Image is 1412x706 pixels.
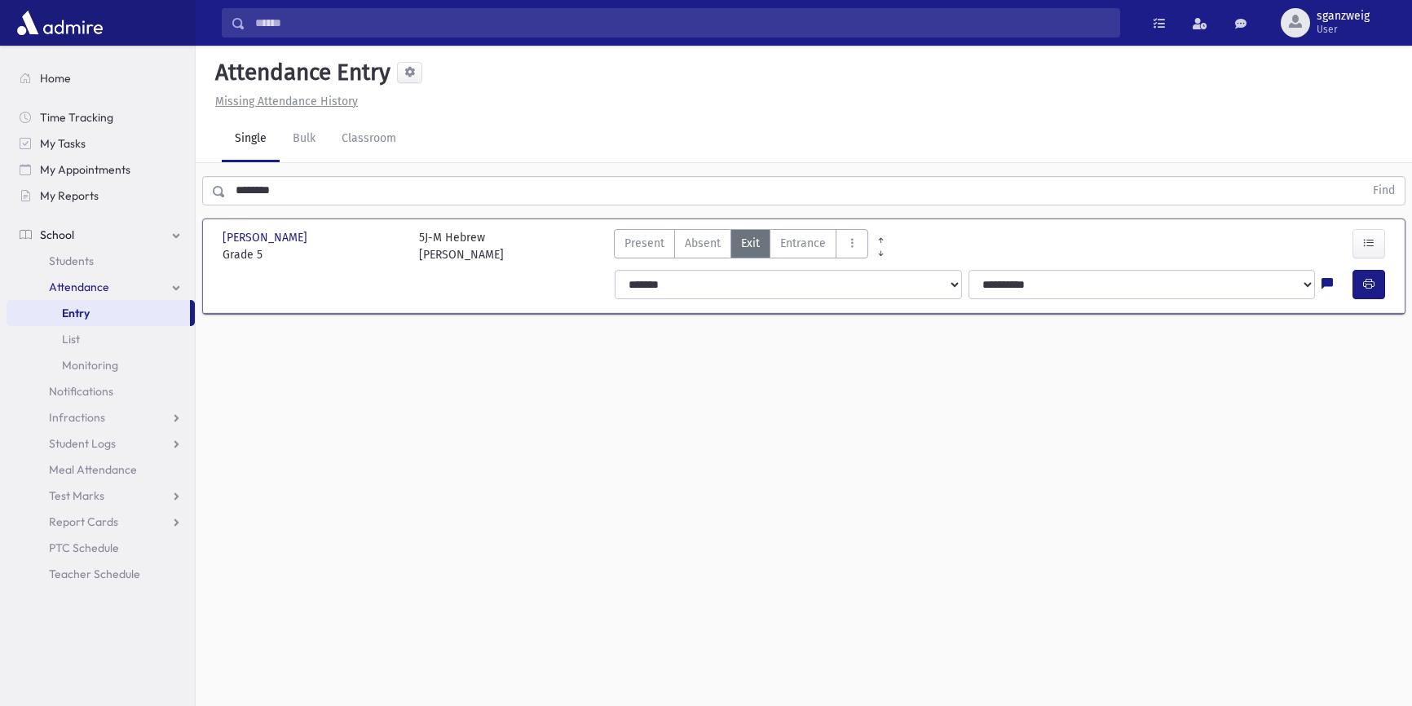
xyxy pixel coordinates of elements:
[7,509,195,535] a: Report Cards
[49,567,140,581] span: Teacher Schedule
[215,95,358,108] u: Missing Attendance History
[245,8,1119,38] input: Search
[7,183,195,209] a: My Reports
[7,222,195,248] a: School
[780,235,826,252] span: Entrance
[62,332,80,346] span: List
[49,436,116,451] span: Student Logs
[49,410,105,425] span: Infractions
[280,117,329,162] a: Bulk
[7,561,195,587] a: Teacher Schedule
[62,306,90,320] span: Entry
[7,130,195,157] a: My Tasks
[1317,23,1370,36] span: User
[223,246,403,263] span: Grade 5
[7,300,190,326] a: Entry
[40,162,130,177] span: My Appointments
[49,514,118,529] span: Report Cards
[40,71,71,86] span: Home
[222,117,280,162] a: Single
[49,488,104,503] span: Test Marks
[329,117,409,162] a: Classroom
[40,110,113,125] span: Time Tracking
[7,65,195,91] a: Home
[7,274,195,300] a: Attendance
[624,235,664,252] span: Present
[7,326,195,352] a: List
[419,229,504,263] div: 5J-M Hebrew [PERSON_NAME]
[7,404,195,430] a: Infractions
[614,229,868,263] div: AttTypes
[7,457,195,483] a: Meal Attendance
[7,157,195,183] a: My Appointments
[7,248,195,274] a: Students
[7,104,195,130] a: Time Tracking
[40,136,86,151] span: My Tasks
[13,7,107,39] img: AdmirePro
[223,229,311,246] span: [PERSON_NAME]
[40,227,74,242] span: School
[49,462,137,477] span: Meal Attendance
[49,384,113,399] span: Notifications
[7,378,195,404] a: Notifications
[209,95,358,108] a: Missing Attendance History
[49,254,94,268] span: Students
[49,541,119,555] span: PTC Schedule
[49,280,109,294] span: Attendance
[62,358,118,373] span: Monitoring
[209,59,391,86] h5: Attendance Entry
[1317,10,1370,23] span: sganzweig
[7,430,195,457] a: Student Logs
[7,352,195,378] a: Monitoring
[741,235,760,252] span: Exit
[7,483,195,509] a: Test Marks
[685,235,721,252] span: Absent
[40,188,99,203] span: My Reports
[1363,177,1405,205] button: Find
[7,535,195,561] a: PTC Schedule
